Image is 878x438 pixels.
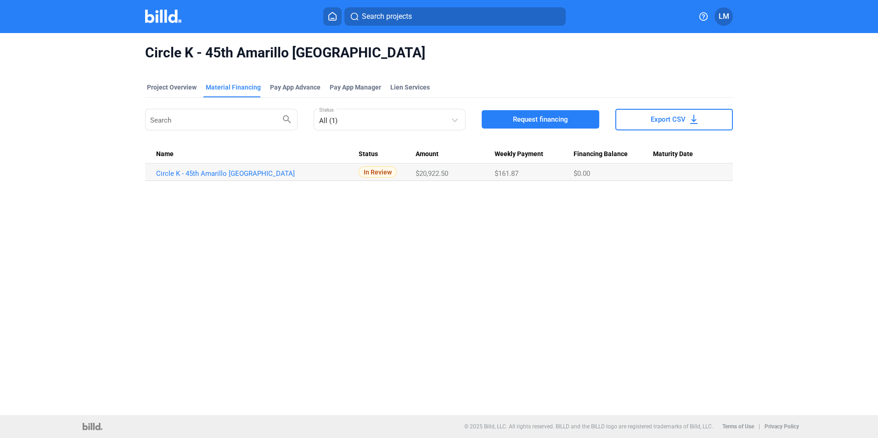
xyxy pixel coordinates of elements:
img: Billd Company Logo [145,10,181,23]
span: LM [719,11,729,22]
span: In Review [359,166,397,178]
span: $161.87 [495,169,518,178]
span: Circle K - 45th Amarillo [GEOGRAPHIC_DATA] [145,44,733,62]
span: Weekly Payment [495,150,543,158]
b: Terms of Use [722,423,754,430]
span: Maturity Date [653,150,693,158]
span: $0.00 [574,169,590,178]
button: LM [715,7,733,26]
span: Amount [416,150,439,158]
div: Material Financing [206,83,261,92]
span: Pay App Manager [330,83,381,92]
span: Name [156,150,174,158]
div: Amount [416,150,495,158]
div: Financing Balance [574,150,653,158]
a: Circle K - 45th Amarillo [GEOGRAPHIC_DATA] [156,169,359,178]
p: | [759,423,760,430]
b: Privacy Policy [765,423,799,430]
span: Financing Balance [574,150,628,158]
mat-select-trigger: All (1) [319,117,338,125]
div: Weekly Payment [495,150,574,158]
button: Request financing [482,110,599,129]
mat-icon: search [281,113,293,124]
div: Lien Services [390,83,430,92]
span: Export CSV [651,115,686,124]
span: Search projects [362,11,412,22]
p: © 2025 Billd, LLC. All rights reserved. BILLD and the BILLD logo are registered trademarks of Bil... [464,423,713,430]
div: Pay App Advance [270,83,321,92]
div: Project Overview [147,83,197,92]
span: Request financing [513,115,568,124]
button: Search projects [344,7,566,26]
img: logo [83,423,102,430]
div: Maturity Date [653,150,722,158]
span: $20,922.50 [416,169,448,178]
span: Status [359,150,378,158]
div: Status [359,150,416,158]
button: Export CSV [615,109,733,130]
div: Name [156,150,359,158]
